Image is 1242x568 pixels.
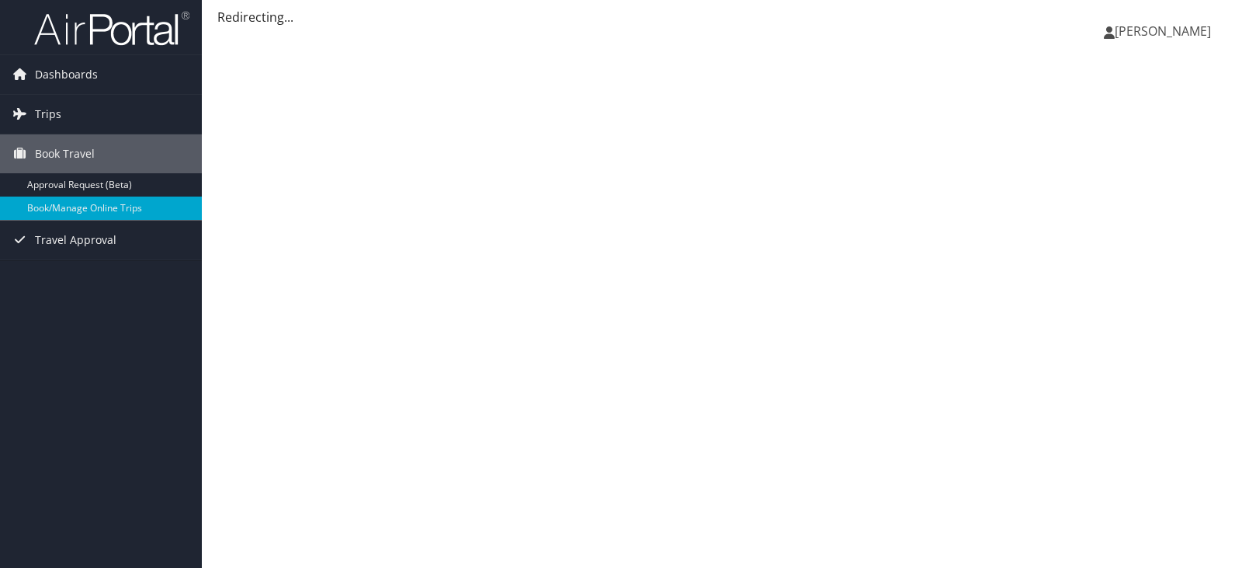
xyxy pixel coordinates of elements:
span: [PERSON_NAME] [1115,23,1211,40]
div: Redirecting... [217,8,1226,26]
span: Dashboards [35,55,98,94]
span: Travel Approval [35,221,116,260]
img: airportal-logo.png [34,10,189,47]
a: [PERSON_NAME] [1104,8,1226,54]
span: Trips [35,95,61,134]
span: Book Travel [35,134,95,173]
